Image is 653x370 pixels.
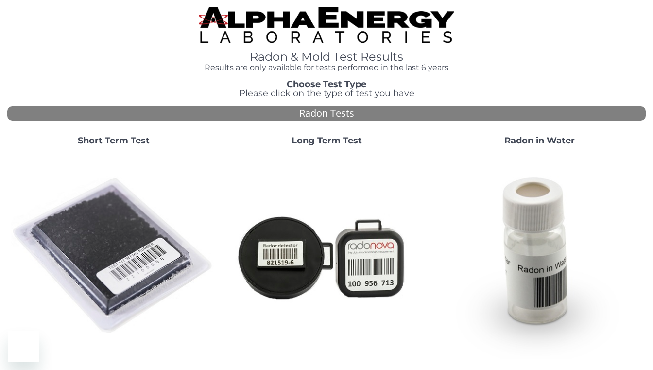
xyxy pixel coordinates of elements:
img: Radtrak2vsRadtrak3.jpg [224,154,429,359]
img: RadoninWater.jpg [437,154,642,359]
strong: Choose Test Type [287,79,366,89]
div: Radon Tests [7,106,646,121]
h1: Radon & Mold Test Results [199,51,454,63]
img: ShortTerm.jpg [11,154,216,359]
iframe: Button to launch messaging window [8,331,39,362]
h4: Results are only available for tests performed in the last 6 years [199,63,454,72]
strong: Radon in Water [504,135,575,146]
img: TightCrop.jpg [199,7,454,43]
span: Please click on the type of test you have [239,88,414,99]
strong: Long Term Test [292,135,362,146]
strong: Short Term Test [78,135,150,146]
